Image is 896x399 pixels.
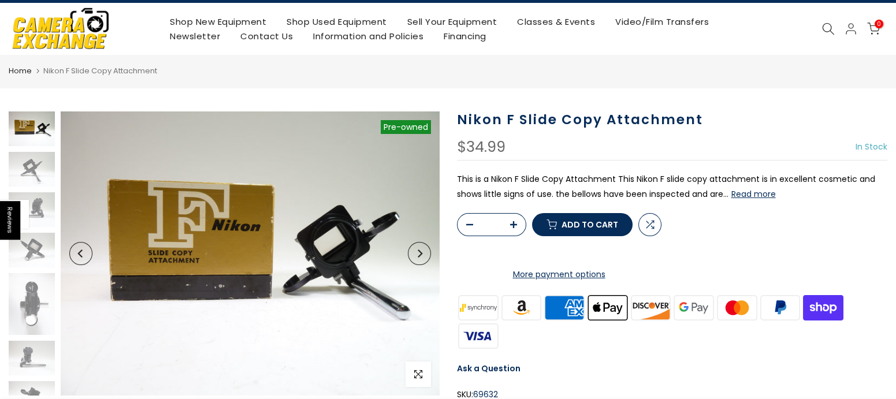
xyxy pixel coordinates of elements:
[9,111,55,146] img: Nikon F Slide Copy Attachment Viewfinders and Accessories Nikon 69632
[408,242,431,265] button: Next
[397,14,507,29] a: Sell Your Equipment
[69,242,92,265] button: Previous
[434,29,497,43] a: Financing
[43,65,157,76] span: Nikon F Slide Copy Attachment
[457,172,888,201] p: This is a Nikon F Slide Copy Attachment This Nikon F slide copy attachment is in excellent cosmet...
[457,140,505,155] div: $34.99
[457,322,500,350] img: visa
[605,14,719,29] a: Video/Film Transfers
[856,141,887,152] span: In Stock
[230,29,303,43] a: Contact Us
[9,192,55,227] img: Nikon F Slide Copy Attachment Viewfinders and Accessories Nikon 69632
[500,293,543,322] img: amazon payments
[802,293,845,322] img: shopify pay
[457,111,888,128] h1: Nikon F Slide Copy Attachment
[532,213,633,236] button: Add to cart
[731,189,776,199] button: Read more
[715,293,759,322] img: master
[759,293,802,322] img: paypal
[160,14,277,29] a: Shop New Equipment
[875,20,883,28] span: 0
[586,293,629,322] img: apple pay
[507,14,605,29] a: Classes & Events
[867,23,880,35] a: 0
[543,293,586,322] img: american express
[457,363,521,374] a: Ask a Question
[562,221,618,229] span: Add to cart
[61,111,440,396] img: Nikon F Slide Copy Attachment Viewfinders and Accessories Nikon 69632
[629,293,672,322] img: discover
[9,65,32,77] a: Home
[9,341,55,375] img: Nikon F Slide Copy Attachment Viewfinders and Accessories Nikon 69632
[160,29,230,43] a: Newsletter
[9,152,55,187] img: Nikon F Slide Copy Attachment Viewfinders and Accessories Nikon 69632
[303,29,434,43] a: Information and Policies
[457,267,661,282] a: More payment options
[9,273,55,335] img: Nikon F Slide Copy Attachment Viewfinders and Accessories Nikon 69632
[9,233,55,267] img: Nikon F Slide Copy Attachment Viewfinders and Accessories Nikon 69632
[277,14,397,29] a: Shop Used Equipment
[672,293,716,322] img: google pay
[457,293,500,322] img: synchrony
